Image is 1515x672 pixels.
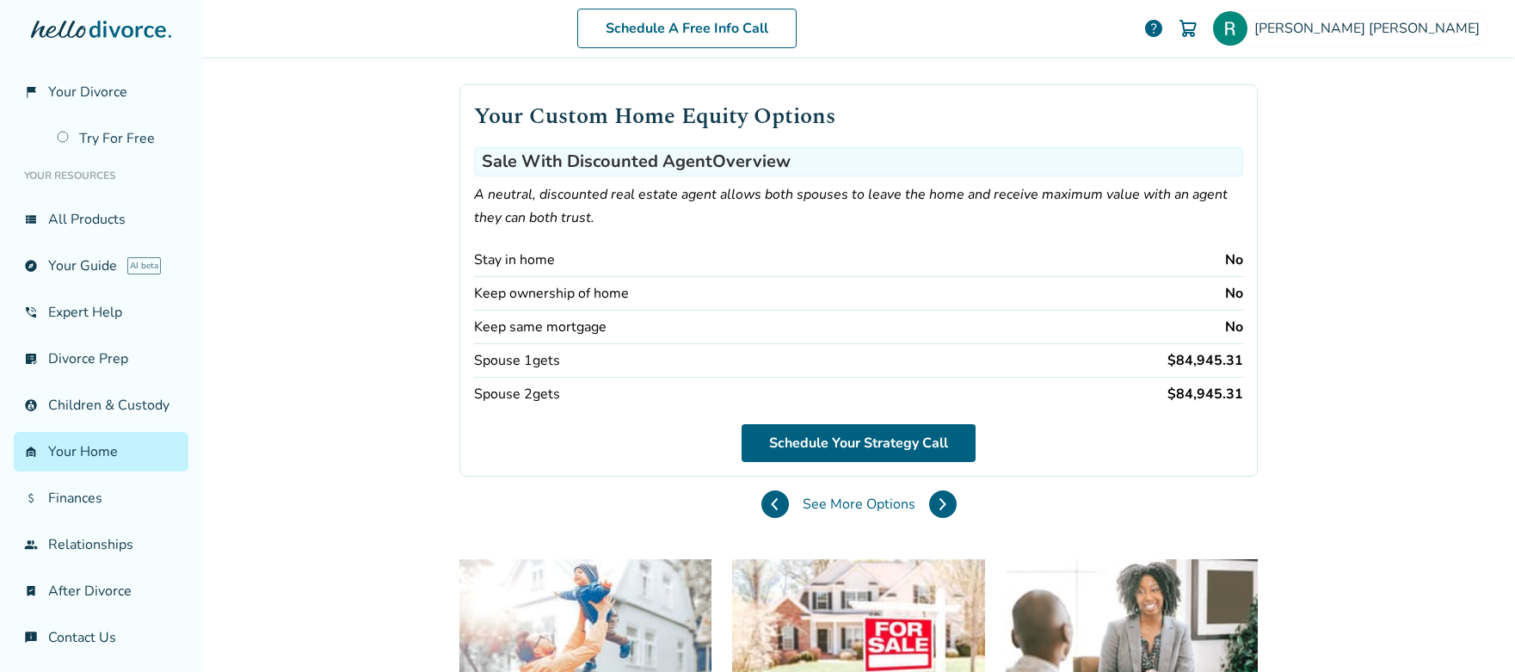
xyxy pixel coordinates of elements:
[474,183,1243,230] p: A neutral, discounted real estate agent allows both spouses to leave the home and receive maximum...
[24,85,38,99] span: flag_2
[1254,19,1487,38] span: [PERSON_NAME] [PERSON_NAME]
[474,351,560,370] div: Spouse 1 gets
[14,293,188,332] a: phone_in_talkExpert Help
[14,339,188,379] a: list_alt_checkDivorce Prep
[742,424,976,462] a: Schedule Your Strategy Call
[48,83,127,102] span: Your Divorce
[1213,11,1247,46] img: Rae Beaudry
[14,72,188,112] a: flag_2Your Divorce
[24,631,38,644] span: chat_info
[474,147,1243,176] h3: Sale With Discounted Agent Overview
[14,200,188,239] a: view_listAll Products
[14,478,188,518] a: attach_moneyFinances
[1178,18,1198,39] img: Cart
[14,385,188,425] a: account_childChildren & Custody
[1167,385,1243,404] div: $84,945.31
[577,9,797,48] a: Schedule A Free Info Call
[24,445,38,459] span: garage_home
[24,213,38,226] span: view_list
[1225,250,1243,269] div: No
[24,538,38,552] span: group
[14,525,188,564] a: groupRelationships
[1225,284,1243,303] div: No
[24,352,38,366] span: list_alt_check
[803,495,915,514] span: See More Options
[24,398,38,412] span: account_child
[1429,589,1515,672] iframe: Chat Widget
[474,318,607,336] div: Keep same mortgage
[474,385,560,404] div: Spouse 2 gets
[14,246,188,286] a: exploreYour GuideAI beta
[474,250,555,269] div: Stay in home
[14,158,188,193] li: Your Resources
[24,584,38,598] span: bookmark_check
[46,119,188,158] a: Try For Free
[24,491,38,505] span: attach_money
[14,571,188,611] a: bookmark_checkAfter Divorce
[1225,318,1243,336] div: No
[14,618,188,657] a: chat_infoContact Us
[474,284,629,303] div: Keep ownership of home
[24,259,38,273] span: explore
[1143,18,1164,39] a: help
[14,432,188,472] a: garage_homeYour Home
[474,99,1243,133] h2: Your Custom Home Equity Options
[1167,351,1243,370] div: $84,945.31
[127,257,161,274] span: AI beta
[24,305,38,319] span: phone_in_talk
